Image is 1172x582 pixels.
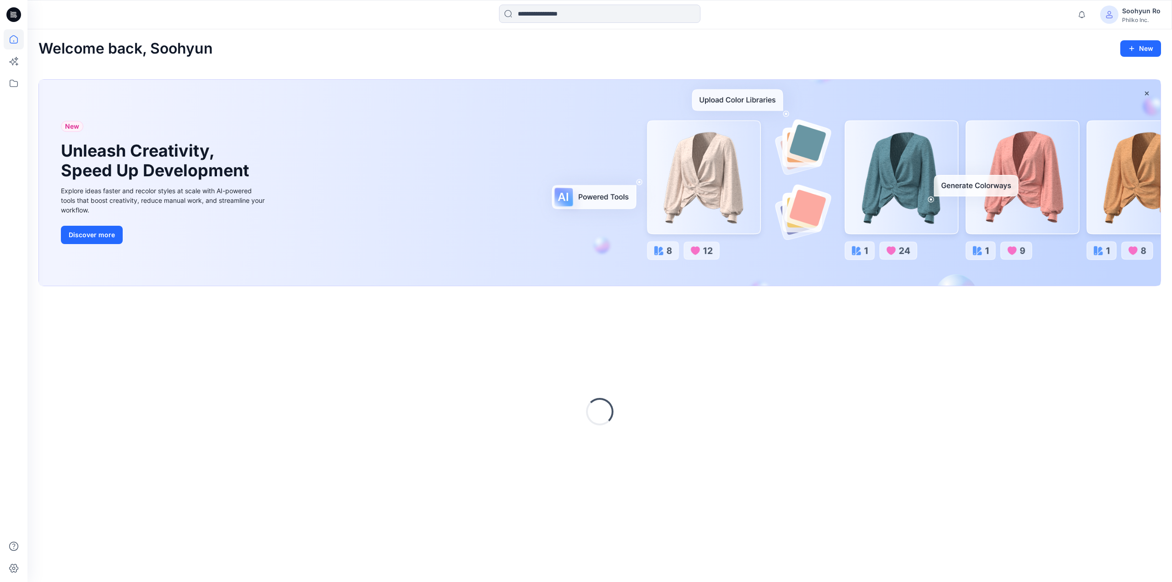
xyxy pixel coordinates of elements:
[1106,11,1113,18] svg: avatar
[61,226,267,244] a: Discover more
[61,186,267,215] div: Explore ideas faster and recolor styles at scale with AI-powered tools that boost creativity, red...
[1122,16,1161,23] div: Philko Inc.
[38,40,213,57] h2: Welcome back, Soohyun
[1120,40,1161,57] button: New
[1122,5,1161,16] div: Soohyun Ro
[61,226,123,244] button: Discover more
[61,141,253,180] h1: Unleash Creativity, Speed Up Development
[65,121,79,132] span: New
